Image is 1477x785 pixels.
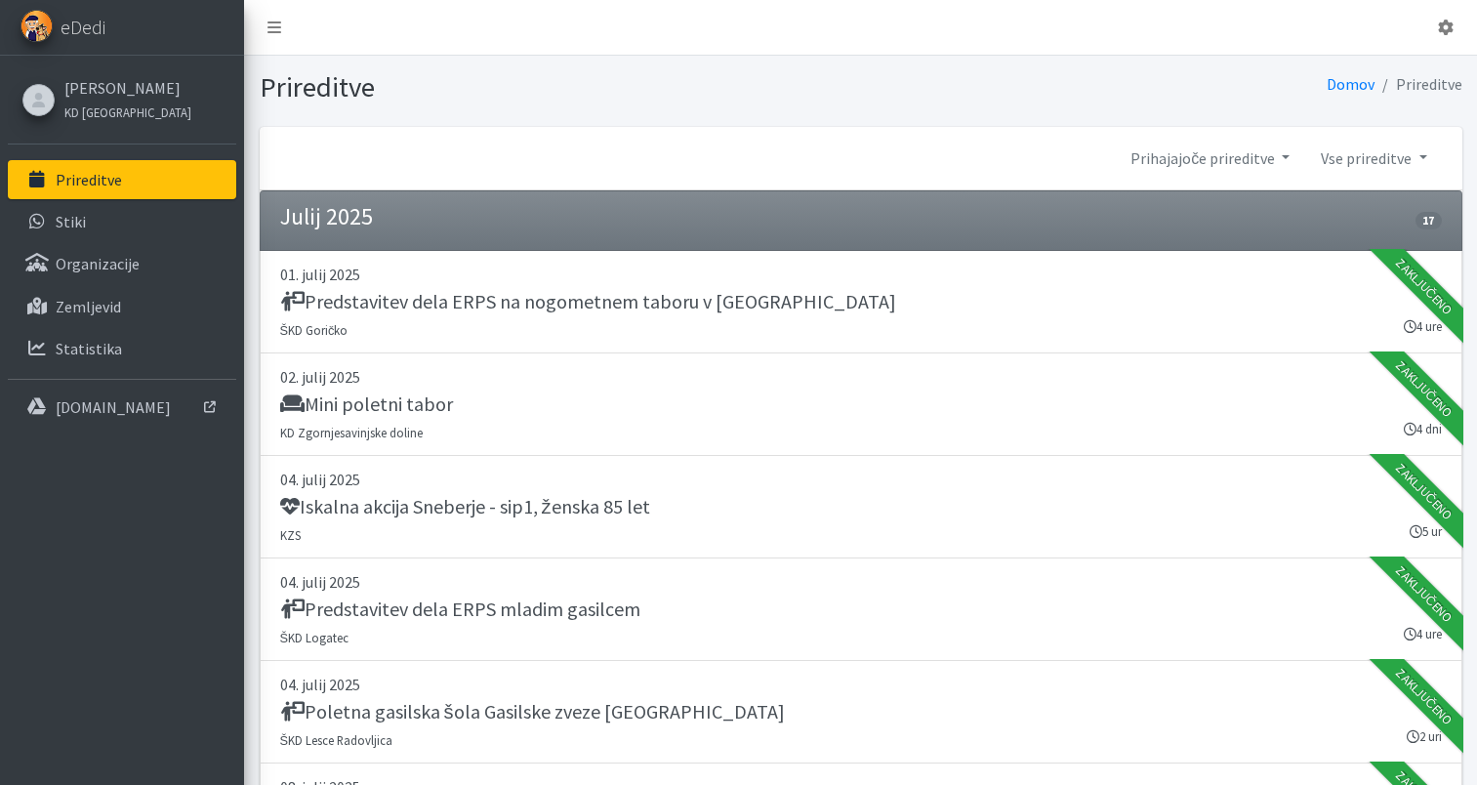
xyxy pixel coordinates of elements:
[280,527,301,543] small: KZS
[21,10,53,42] img: eDedi
[56,254,140,273] p: Organizacije
[260,558,1462,661] a: 04. julij 2025 Predstavitev dela ERPS mladim gasilcem ŠKD Logatec 4 ure Zaključeno
[280,732,393,748] small: ŠKD Lesce Radovljica
[280,673,1442,696] p: 04. julij 2025
[260,353,1462,456] a: 02. julij 2025 Mini poletni tabor KD Zgornjesavinjske doline 4 dni Zaključeno
[280,392,453,416] h5: Mini poletni tabor
[260,661,1462,764] a: 04. julij 2025 Poletna gasilska šola Gasilske zveze [GEOGRAPHIC_DATA] ŠKD Lesce Radovljica 2 uri ...
[1327,74,1374,94] a: Domov
[8,160,236,199] a: Prireditve
[8,202,236,241] a: Stiki
[280,322,349,338] small: ŠKD Goričko
[280,365,1442,389] p: 02. julij 2025
[64,104,191,120] small: KD [GEOGRAPHIC_DATA]
[260,456,1462,558] a: 04. julij 2025 Iskalna akcija Sneberje - sip1, ženska 85 let KZS 5 ur Zaključeno
[64,76,191,100] a: [PERSON_NAME]
[8,287,236,326] a: Zemljevid
[280,700,785,723] h5: Poletna gasilska šola Gasilske zveze [GEOGRAPHIC_DATA]
[56,170,122,189] p: Prireditve
[56,339,122,358] p: Statistika
[8,329,236,368] a: Statistika
[1305,139,1442,178] a: Vse prireditve
[1115,139,1305,178] a: Prihajajoče prireditve
[61,13,105,42] span: eDedi
[280,570,1442,594] p: 04. julij 2025
[260,251,1462,353] a: 01. julij 2025 Predstavitev dela ERPS na nogometnem taboru v [GEOGRAPHIC_DATA] ŠKD Goričko 4 ure ...
[1374,70,1462,99] li: Prireditve
[64,100,191,123] a: KD [GEOGRAPHIC_DATA]
[1415,212,1441,229] span: 17
[280,598,640,621] h5: Predstavitev dela ERPS mladim gasilcem
[8,244,236,283] a: Organizacije
[280,203,373,231] h4: Julij 2025
[280,468,1442,491] p: 04. julij 2025
[280,495,650,518] h5: Iskalna akcija Sneberje - sip1, ženska 85 let
[56,212,86,231] p: Stiki
[56,297,121,316] p: Zemljevid
[260,70,854,104] h1: Prireditve
[280,425,423,440] small: KD Zgornjesavinjske doline
[280,290,896,313] h5: Predstavitev dela ERPS na nogometnem taboru v [GEOGRAPHIC_DATA]
[56,397,171,417] p: [DOMAIN_NAME]
[8,388,236,427] a: [DOMAIN_NAME]
[280,263,1442,286] p: 01. julij 2025
[280,630,349,645] small: ŠKD Logatec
